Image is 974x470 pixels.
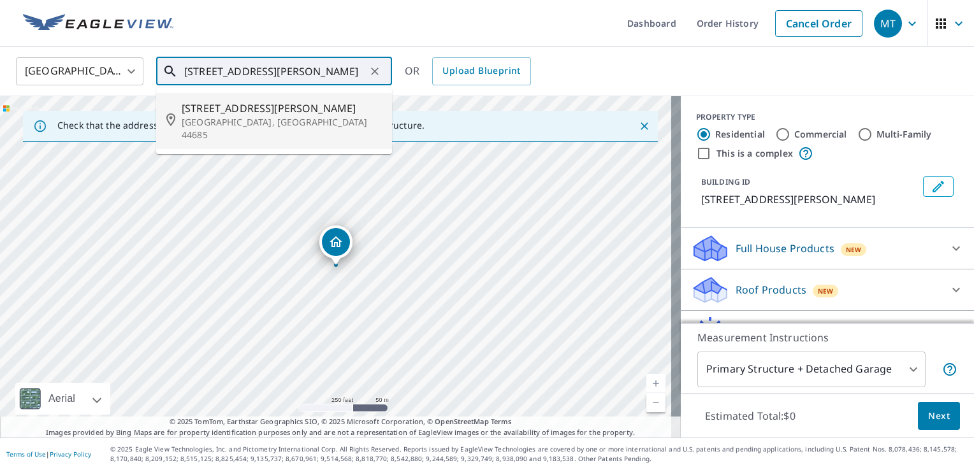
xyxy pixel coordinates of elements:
div: Primary Structure + Detached Garage [697,352,926,387]
span: New [818,286,834,296]
div: MT [874,10,902,38]
a: Current Level 17, Zoom In [646,374,665,393]
p: | [6,450,91,458]
button: Close [636,118,653,134]
a: Terms of Use [6,450,46,459]
a: Privacy Policy [50,450,91,459]
button: Edit building 1 [923,176,954,197]
span: New [846,245,862,255]
button: Next [918,402,960,431]
div: [GEOGRAPHIC_DATA] [16,53,143,89]
a: Upload Blueprint [432,57,530,85]
div: Full House ProductsNew [691,233,964,264]
span: © 2025 TomTom, Earthstar Geographics SIO, © 2025 Microsoft Corporation, © [170,417,512,427]
a: OpenStreetMap [435,417,488,426]
div: Roof ProductsNew [691,274,964,305]
label: Residential [715,128,765,141]
a: Terms [491,417,512,426]
div: Aerial [15,383,110,415]
a: Cancel Order [775,10,862,37]
label: Multi-Family [876,128,932,141]
p: Measurement Instructions [697,330,957,345]
a: Current Level 17, Zoom Out [646,393,665,412]
input: Search by address or latitude-longitude [184,53,366,89]
button: Clear [366,62,384,80]
span: Next [928,408,950,424]
p: Full House Products [736,241,834,256]
p: Check that the address is accurate, then drag the marker over the correct structure. [57,120,425,131]
p: [GEOGRAPHIC_DATA], [GEOGRAPHIC_DATA] 44685 [182,116,382,141]
div: OR [405,57,531,85]
span: [STREET_ADDRESS][PERSON_NAME] [182,101,382,116]
div: Dropped pin, building 1, Residential property, 198 Heckman Rd Temple, PA 19560 [319,225,353,265]
span: Upload Blueprint [442,63,520,79]
div: Solar ProductsNew [691,316,964,346]
p: Roof Products [736,282,806,297]
p: Estimated Total: $0 [695,402,806,430]
img: EV Logo [23,14,173,33]
label: This is a complex [716,147,793,160]
div: Aerial [45,383,79,415]
p: [STREET_ADDRESS][PERSON_NAME] [701,192,918,207]
p: © 2025 Eagle View Technologies, Inc. and Pictometry International Corp. All Rights Reserved. Repo... [110,445,968,464]
label: Commercial [794,128,847,141]
span: Your report will include the primary structure and a detached garage if one exists. [942,362,957,377]
p: BUILDING ID [701,176,750,187]
div: PROPERTY TYPE [696,111,959,123]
